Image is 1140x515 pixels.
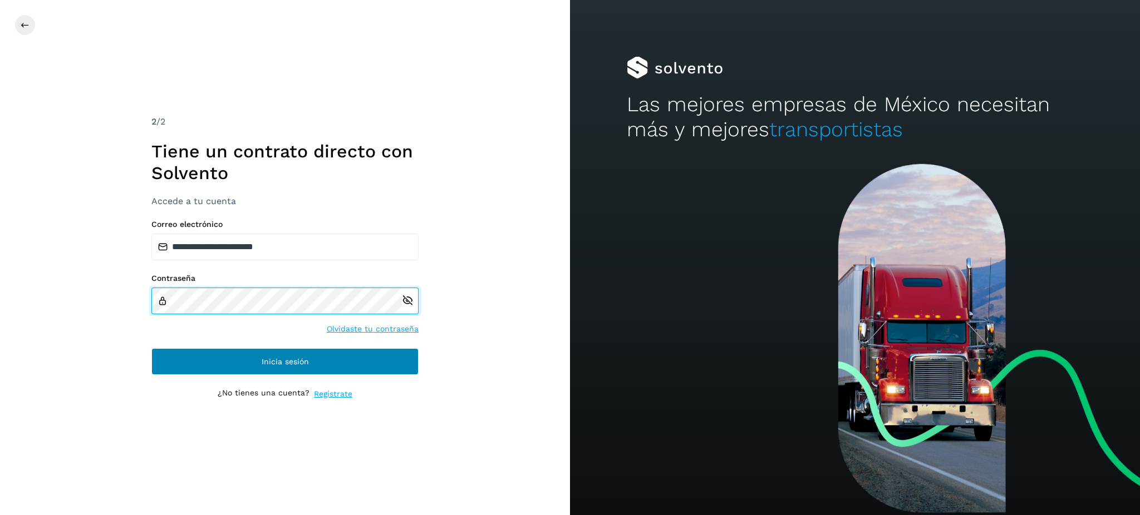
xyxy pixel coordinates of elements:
[151,348,419,375] button: Inicia sesión
[627,92,1083,142] h2: Las mejores empresas de México necesitan más y mejores
[151,141,419,184] h1: Tiene un contrato directo con Solvento
[151,116,156,127] span: 2
[151,196,419,206] h3: Accede a tu cuenta
[151,274,419,283] label: Contraseña
[314,388,352,400] a: Regístrate
[218,388,309,400] p: ¿No tienes una cuenta?
[262,358,309,365] span: Inicia sesión
[769,117,903,141] span: transportistas
[151,115,419,128] div: /2
[151,220,419,229] label: Correo electrónico
[327,323,419,335] a: Olvidaste tu contraseña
